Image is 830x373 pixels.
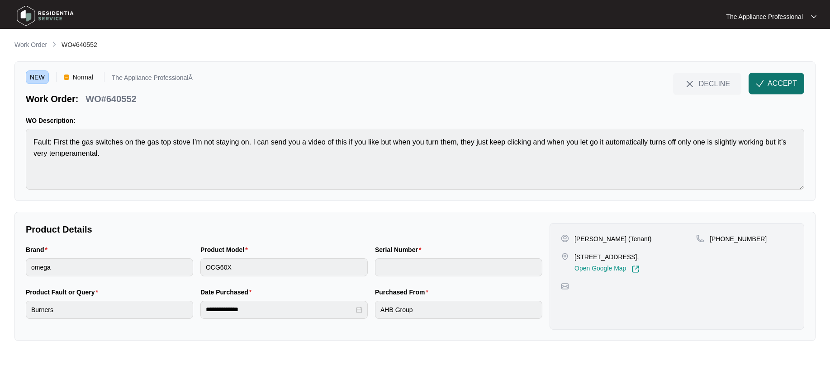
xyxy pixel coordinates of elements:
[200,288,255,297] label: Date Purchased
[14,40,47,49] p: Work Order
[574,234,651,243] p: [PERSON_NAME] (Tenant)
[85,93,136,105] p: WO#640552
[69,70,97,84] span: Normal
[375,245,425,254] label: Serial Number
[673,73,741,94] button: close-IconDECLINE
[26,301,193,319] input: Product Fault or Query
[206,305,354,314] input: Date Purchased
[375,288,432,297] label: Purchased From
[726,12,803,21] p: The Appliance Professional
[51,41,58,48] img: chevron-right
[26,129,804,190] textarea: Fault: First the gas switches on the gas top stove I’m not staying on. I can send you a video of ...
[62,41,97,48] span: WO#640552
[375,258,542,276] input: Serial Number
[26,116,804,125] p: WO Description:
[631,265,640,273] img: Link-External
[112,75,193,84] p: The Appliance ProfessionalÂ
[749,73,804,94] button: check-IconACCEPT
[699,79,730,89] span: DECLINE
[756,79,764,88] img: check-Icon
[811,14,816,19] img: dropdown arrow
[26,70,49,84] span: NEW
[696,234,704,242] img: map-pin
[710,234,767,243] p: [PHONE_NUMBER]
[768,78,797,89] span: ACCEPT
[64,75,69,80] img: Vercel Logo
[561,252,569,261] img: map-pin
[26,258,193,276] input: Brand
[26,245,51,254] label: Brand
[13,40,49,50] a: Work Order
[26,93,78,105] p: Work Order:
[200,245,251,254] label: Product Model
[561,282,569,290] img: map-pin
[574,252,640,261] p: [STREET_ADDRESS],
[14,2,77,29] img: residentia service logo
[684,79,695,89] img: close-Icon
[375,301,542,319] input: Purchased From
[561,234,569,242] img: user-pin
[26,288,102,297] label: Product Fault or Query
[200,258,368,276] input: Product Model
[26,223,542,236] p: Product Details
[574,265,640,273] a: Open Google Map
